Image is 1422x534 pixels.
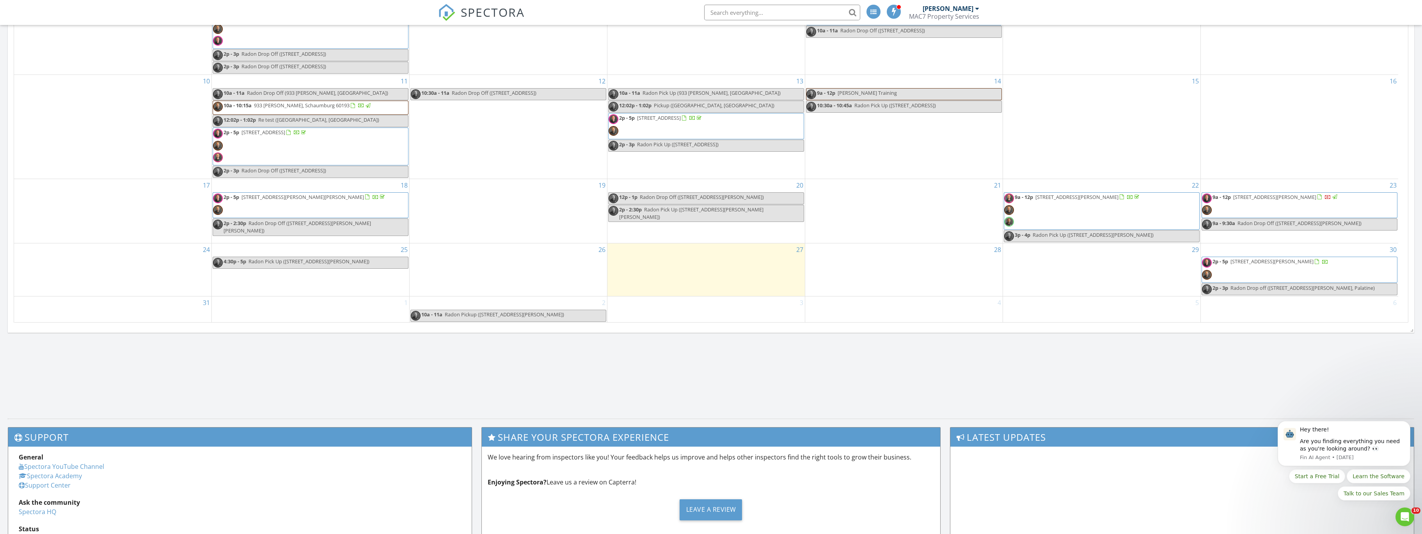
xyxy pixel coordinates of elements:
[817,102,852,109] span: 10:30a - 10:45a
[254,102,350,109] span: 933 [PERSON_NAME], Schaumburg 60193
[607,179,805,243] td: Go to August 20, 2025
[241,63,326,70] span: Radon Drop Off ([STREET_ADDRESS])
[482,428,941,447] h3: Share Your Spectora Experience
[213,50,223,60] img: mark_spectora.jpg
[1395,507,1414,526] iframe: Intercom live chat
[421,89,449,96] span: 10:30a - 11a
[923,5,973,12] div: [PERSON_NAME]
[19,472,82,480] a: Spectora Academy
[19,524,461,534] div: Status
[213,193,223,203] img: andrew_spectora.jpg
[643,89,781,96] span: Radon Pick Up (933 [PERSON_NAME], [GEOGRAPHIC_DATA])
[410,296,607,323] td: Go to September 2, 2025
[795,75,805,87] a: Go to August 13, 2025
[399,243,409,256] a: Go to August 25, 2025
[619,102,652,109] span: 12:02p - 1:02p
[607,75,805,179] td: Go to August 13, 2025
[992,179,1003,192] a: Go to August 21, 2025
[224,116,256,123] span: 12:02p - 1:02p
[795,179,805,192] a: Go to August 20, 2025
[1003,75,1200,179] td: Go to August 15, 2025
[1388,179,1398,192] a: Go to August 23, 2025
[619,89,640,96] span: 10a - 11a
[637,141,719,148] span: Radon Pick Up ([STREET_ADDRESS])
[224,129,307,136] a: 2p - 5p [STREET_ADDRESS]
[213,63,223,73] img: mark_spectora.jpg
[19,481,71,490] a: Support Center
[1004,205,1014,215] img: mark_spectora.jpg
[1213,193,1339,200] a: 9a - 12p [STREET_ADDRESS][PERSON_NAME]
[805,179,1003,243] td: Go to August 21, 2025
[806,89,816,99] img: mark_spectora.jpg
[950,428,1414,447] h3: Latest Updates
[399,179,409,192] a: Go to August 18, 2025
[14,296,212,323] td: Go to August 31, 2025
[224,220,371,234] span: Radon Drop Off ([STREET_ADDRESS][PERSON_NAME][PERSON_NAME])
[1200,296,1398,323] td: Go to September 6, 2025
[421,311,442,318] span: 10a - 11a
[445,311,564,318] span: Radon Pickup ([STREET_ADDRESS][PERSON_NAME])
[8,428,472,447] h3: Support
[1015,193,1141,200] a: 9a - 12p [STREET_ADDRESS][PERSON_NAME]
[1190,179,1200,192] a: Go to August 22, 2025
[1411,507,1420,514] span: 10
[411,311,421,321] img: mark_spectora.jpg
[213,11,408,49] a: 2p - 5p [STREET_ADDRESS]
[241,167,326,174] span: Radon Drop Off ([STREET_ADDRESS])
[1213,193,1231,200] span: 9a - 12p
[609,126,618,136] img: mark_spectora.jpg
[805,75,1003,179] td: Go to August 14, 2025
[488,477,935,487] p: Leave us a review on Capterra!
[213,128,408,165] a: 2p - 5p [STREET_ADDRESS]
[224,167,239,174] span: 2p - 3p
[212,75,410,179] td: Go to August 11, 2025
[19,462,104,471] a: Spectora YouTube Channel
[854,102,936,109] span: Radon Pick Up ([STREET_ADDRESS])
[817,89,835,96] span: 9a - 12p
[224,102,372,109] a: 10a - 10:15a 933 [PERSON_NAME], Schaumburg 60193
[403,296,409,309] a: Go to September 1, 2025
[838,89,897,96] span: [PERSON_NAME] Training
[488,452,935,462] p: We love hearing from inspectors like you! Your feedback helps us improve and helps other inspecto...
[609,193,618,203] img: mark_spectora.jpg
[213,89,223,99] img: mark_spectora.jpg
[996,296,1003,309] a: Go to September 4, 2025
[909,12,979,20] div: MAC7 Property Services
[1015,231,1030,238] span: 3p - 4p
[201,243,211,256] a: Go to August 24, 2025
[213,258,223,268] img: mark_spectora.jpg
[1200,179,1398,243] td: Go to August 23, 2025
[1202,258,1212,268] img: andrew_spectora.jpg
[1202,284,1212,294] img: mark_spectora.jpg
[213,24,223,34] img: mark_spectora.jpg
[992,243,1003,256] a: Go to August 28, 2025
[607,243,805,296] td: Go to August 27, 2025
[817,27,838,34] span: 10a - 11a
[597,179,607,192] a: Go to August 19, 2025
[1035,193,1118,200] span: [STREET_ADDRESS][PERSON_NAME]
[637,114,681,121] span: [STREET_ADDRESS]
[213,192,408,218] a: 2p - 5p [STREET_ADDRESS][PERSON_NAME][PERSON_NAME]
[410,179,607,243] td: Go to August 19, 2025
[213,153,223,162] img: dan_spectora.jpg
[1200,243,1398,296] td: Go to August 30, 2025
[1202,192,1397,218] a: 9a - 12p [STREET_ADDRESS][PERSON_NAME]
[224,129,239,136] span: 2p - 5p
[438,11,525,27] a: SPECTORA
[224,89,245,96] span: 10a - 11a
[1202,205,1212,215] img: mark_spectora.jpg
[19,498,461,507] div: Ask the community
[241,129,285,136] span: [STREET_ADDRESS]
[452,89,536,96] span: Radon Drop Off ([STREET_ADDRESS])
[241,50,326,57] span: Radon Drop Off ([STREET_ADDRESS])
[1230,284,1375,291] span: Radon Drop off ([STREET_ADDRESS][PERSON_NAME], Palatine)
[1388,243,1398,256] a: Go to August 30, 2025
[805,243,1003,296] td: Go to August 28, 2025
[619,193,637,200] span: 12p - 1p
[609,141,618,151] img: mark_spectora.jpg
[224,220,246,227] span: 2p - 2:30p
[249,258,369,265] span: Radon Pick Up ([STREET_ADDRESS][PERSON_NAME])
